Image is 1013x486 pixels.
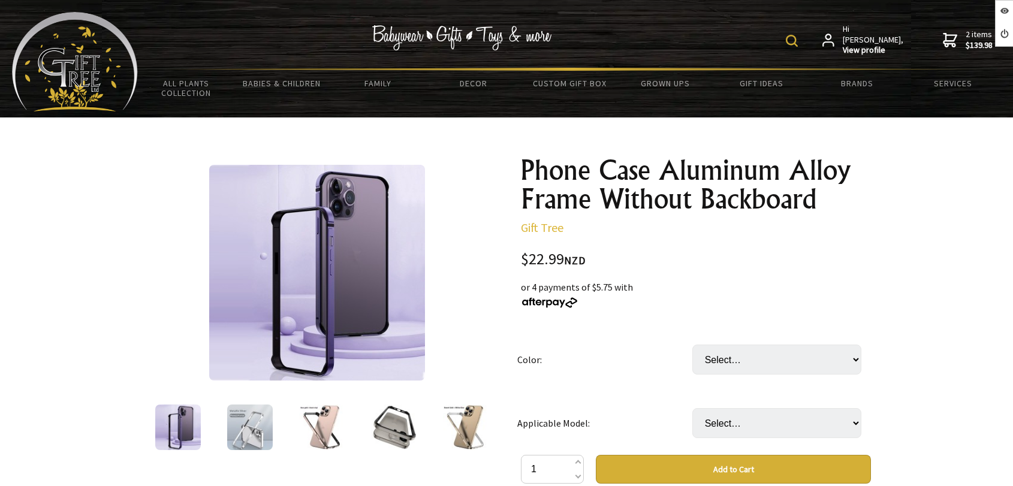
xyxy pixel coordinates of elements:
a: Grown Ups [617,71,713,96]
img: Babyware - Gifts - Toys and more... [12,12,138,111]
a: 2 items$139.98 [943,24,993,56]
img: Phone Case Aluminum Alloy Frame Without Backboard [299,405,345,450]
img: Phone Case Aluminum Alloy Frame Without Backboard [371,405,417,450]
span: Hi [PERSON_NAME], [843,24,905,56]
span: NZD [564,253,586,267]
a: Babies & Children [234,71,330,96]
img: Afterpay [521,297,578,308]
img: Phone Case Aluminum Alloy Frame Without Backboard [209,165,425,381]
img: Phone Case Aluminum Alloy Frame Without Backboard [155,405,201,450]
img: product search [786,35,798,47]
td: Color: [517,328,692,391]
a: All Plants Collection [138,71,234,105]
div: $22.99 [521,252,871,268]
span: 2 items [966,29,993,50]
strong: $139.98 [966,40,993,51]
a: Decor [426,71,521,96]
a: Brands [809,71,905,96]
h1: Phone Case Aluminum Alloy Frame Without Backboard [521,156,871,213]
a: Gift Tree [521,220,563,235]
a: Services [905,71,1001,96]
img: Phone Case Aluminum Alloy Frame Without Backboard [227,405,273,450]
a: Family [330,71,426,96]
a: Hi [PERSON_NAME],View profile [822,24,905,56]
button: Add to Cart [596,455,871,484]
strong: View profile [843,45,905,56]
a: Gift Ideas [713,71,809,96]
div: or 4 payments of $5.75 with [521,280,871,309]
td: Applicable Model: [517,391,692,455]
img: Phone Case Aluminum Alloy Frame Without Backboard [443,405,489,450]
a: Custom Gift Box [521,71,617,96]
img: Babywear - Gifts - Toys & more [372,25,552,50]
